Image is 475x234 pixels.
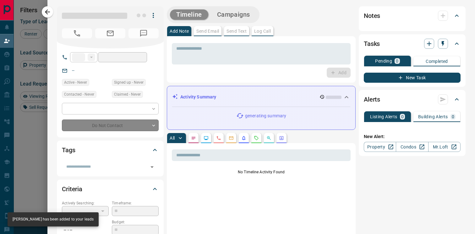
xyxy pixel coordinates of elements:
svg: Agent Actions [279,136,284,141]
h2: Alerts [364,94,380,104]
svg: Notes [191,136,196,141]
p: 0 [452,114,454,119]
button: Timeline [170,9,208,20]
p: Budget: [112,219,159,225]
p: Actively Searching: [62,200,109,206]
svg: Calls [216,136,221,141]
p: Add Note [170,29,189,33]
p: 0 [396,59,398,63]
svg: Lead Browsing Activity [204,136,209,141]
div: [PERSON_NAME] has been added to your leads [13,214,94,225]
p: Timeframe: [112,200,159,206]
div: Notes [364,8,461,23]
p: Building Alerts [418,114,448,119]
p: 0 [401,114,404,119]
a: -- [72,68,74,73]
div: Tags [62,142,159,158]
span: No Number [62,28,92,38]
p: No Timeline Activity Found [172,169,351,175]
span: Claimed - Never [114,91,141,97]
span: No Email [95,28,125,38]
span: Contacted - Never [64,91,94,97]
div: Tasks [364,36,461,51]
span: No Number [128,28,159,38]
div: Criteria [62,181,159,197]
div: Do Not Contact [62,120,159,131]
div: Alerts [364,92,461,107]
p: generating summary [245,113,286,119]
h2: Notes [364,11,380,21]
svg: Opportunities [266,136,271,141]
p: Activity Summary [180,94,216,100]
svg: Requests [254,136,259,141]
p: Completed [426,59,448,64]
div: Activity Summary [172,91,350,103]
button: Open [148,163,156,171]
a: Mr.Loft [428,142,461,152]
a: Property [364,142,396,152]
p: Listing Alerts [370,114,397,119]
a: Condos [396,142,428,152]
svg: Listing Alerts [241,136,246,141]
p: New Alert: [364,133,461,140]
h2: Tags [62,145,75,155]
p: All [170,136,175,140]
button: Campaigns [211,9,256,20]
span: Active - Never [64,79,87,86]
h2: Criteria [62,184,82,194]
p: Pending [375,59,392,63]
button: New Task [364,73,461,83]
svg: Emails [229,136,234,141]
span: Signed up - Never [114,79,144,86]
h2: Tasks [364,39,380,49]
